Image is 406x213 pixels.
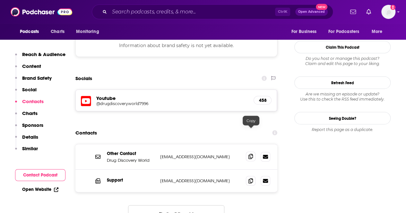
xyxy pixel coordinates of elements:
span: Open Advanced [298,10,325,13]
button: Show profile menu [381,5,395,19]
p: Other Contact [107,151,155,156]
button: Charts [15,110,38,122]
p: Content [22,63,41,69]
span: New [316,4,327,10]
span: Monitoring [76,27,99,36]
span: More [372,27,383,36]
button: Details [15,134,38,146]
button: Reach & Audience [15,51,65,63]
button: open menu [367,26,391,38]
span: Do you host or manage this podcast? [294,56,391,61]
button: Contacts [15,98,44,110]
div: Search podcasts, credits, & more... [92,4,333,19]
a: @drugdiscoveryworld7996 [96,101,248,106]
span: For Business [291,27,316,36]
button: Sponsors [15,122,43,134]
a: Open Website [22,187,58,192]
div: Claim and edit this page to your liking. [294,56,391,66]
span: For Podcasters [328,27,359,36]
button: Brand Safety [15,75,52,87]
p: Similar [22,145,38,152]
button: open menu [324,26,368,38]
h5: 458 [259,97,266,103]
a: Show notifications dropdown [348,6,358,17]
p: [EMAIL_ADDRESS][DOMAIN_NAME] [160,154,241,159]
button: Social [15,86,37,98]
p: [EMAIL_ADDRESS][DOMAIN_NAME] [160,178,241,183]
button: open menu [15,26,47,38]
span: Podcasts [20,27,39,36]
p: Social [22,86,37,93]
h5: @drugdiscoveryworld7996 [96,101,199,106]
button: Similar [15,145,38,157]
button: open menu [72,26,107,38]
a: Show notifications dropdown [364,6,374,17]
p: Contacts [22,98,44,104]
p: Support [107,177,155,183]
svg: Add a profile image [390,5,395,10]
img: Podchaser - Follow, Share and Rate Podcasts [11,6,72,18]
h2: Contacts [75,127,97,139]
a: Charts [47,26,68,38]
span: Ctrl K [275,8,290,16]
h2: Socials [75,72,92,84]
p: Charts [22,110,38,116]
p: Details [22,134,38,140]
p: Brand Safety [22,75,52,81]
button: Claim This Podcast [294,41,391,53]
button: Refresh Feed [294,76,391,89]
div: Information about brand safety is not yet available. [75,34,277,57]
h5: Youtube [96,95,248,101]
div: Copy [243,116,259,125]
p: Drug Discovery World [107,157,155,163]
div: Are we missing an episode or update? Use this to check the RSS feed immediately. [294,91,391,102]
span: Logged in as Marketing09 [381,5,395,19]
input: Search podcasts, credits, & more... [109,7,275,17]
div: Report this page as a duplicate. [294,127,391,132]
button: Contact Podcast [15,169,65,181]
button: Open AdvancedNew [295,8,328,16]
img: User Profile [381,5,395,19]
a: Seeing Double? [294,112,391,124]
p: Reach & Audience [22,51,65,57]
button: Content [15,63,41,75]
p: Sponsors [22,122,43,128]
span: Charts [51,27,65,36]
button: open menu [287,26,324,38]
